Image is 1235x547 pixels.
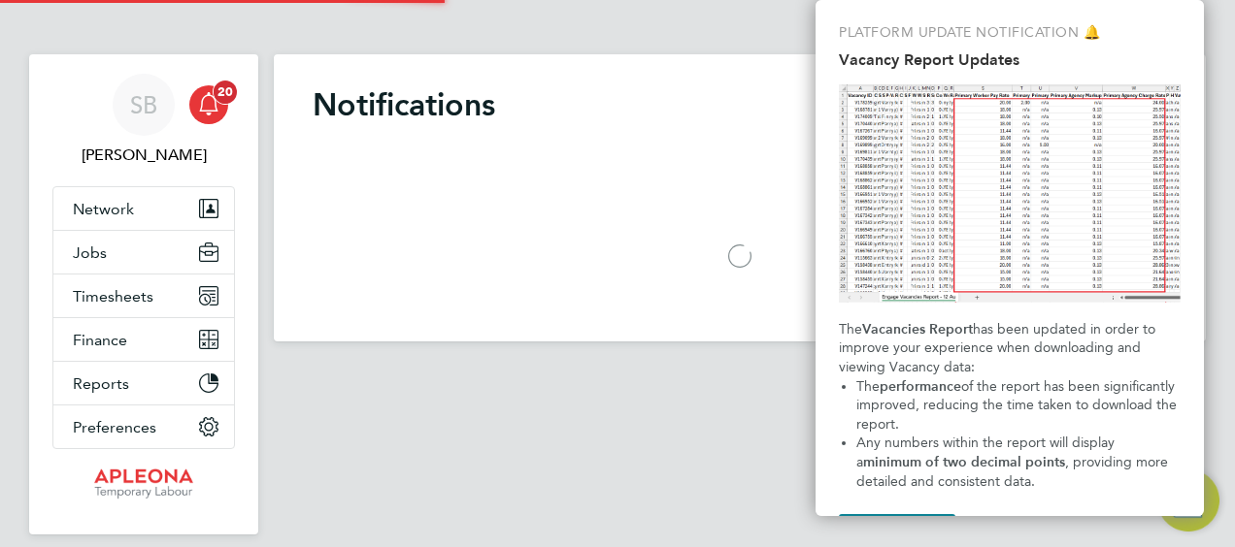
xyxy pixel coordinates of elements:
span: The [839,321,862,338]
span: has been updated in order to improve your experience when downloading and viewing Vacancy data: [839,321,1159,375]
img: Highlight Columns with Numbers in the Vacancies Report [839,84,1181,303]
nav: Main navigation [29,54,258,534]
span: Preferences [73,418,156,436]
span: The [856,378,880,395]
span: Finance [73,331,127,349]
span: of the report has been significantly improved, reducing the time taken to download the report. [856,378,1181,433]
span: Network [73,200,134,218]
span: Timesheets [73,287,153,306]
a: Go to account details [52,74,235,167]
span: , providing more detailed and consistent data. [856,454,1172,490]
span: SB [130,92,157,117]
span: Any numbers within the report will display a [856,434,1118,470]
strong: minimum of two decimal points [863,454,1065,470]
strong: performance [880,378,961,395]
p: PLATFORM UPDATE NOTIFICATION 🔔 [839,23,1181,43]
span: Reports [73,374,129,393]
img: apleona-logo-retina.png [94,468,193,499]
span: 20 [214,80,237,104]
span: Shane Beck [52,144,235,167]
span: Jobs [73,243,107,262]
strong: Vacancies Report [862,321,973,338]
h1: Notifications [313,85,1167,124]
a: Go to home page [52,468,235,499]
h2: Vacancy Report Updates [839,50,1181,69]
